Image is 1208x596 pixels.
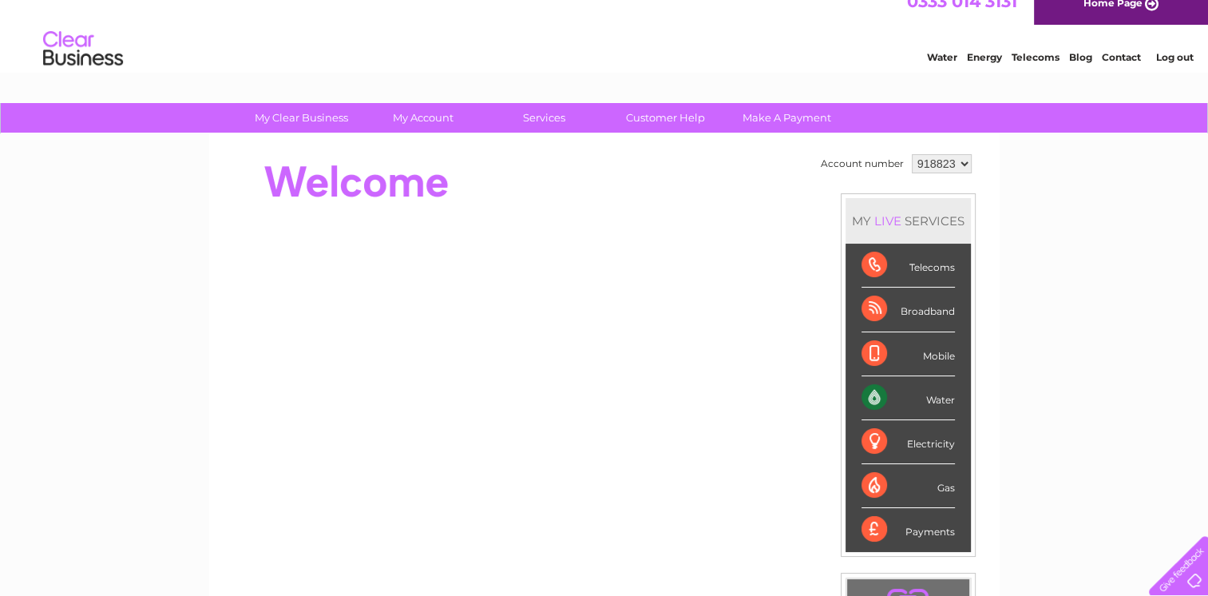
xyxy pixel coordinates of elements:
a: Customer Help [600,103,731,133]
a: Energy [967,68,1002,80]
div: Clear Business is a trading name of Verastar Limited (registered in [GEOGRAPHIC_DATA] No. 3667643... [228,9,982,77]
div: Broadband [861,288,955,332]
td: Account number [817,150,908,177]
div: Electricity [861,420,955,464]
a: My Account [357,103,489,133]
a: Contact [1102,68,1141,80]
div: Gas [861,464,955,508]
a: My Clear Business [236,103,367,133]
a: 0333 014 3131 [907,8,1017,28]
a: Telecoms [1012,68,1059,80]
a: Make A Payment [721,103,853,133]
div: LIVE [871,213,905,228]
div: Water [861,376,955,420]
a: Services [478,103,610,133]
div: Telecoms [861,244,955,288]
a: Blog [1069,68,1092,80]
a: Water [927,68,957,80]
div: MY SERVICES [846,198,971,244]
img: logo.png [42,42,124,90]
div: Payments [861,508,955,551]
a: Log out [1155,68,1193,80]
div: Mobile [861,332,955,376]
